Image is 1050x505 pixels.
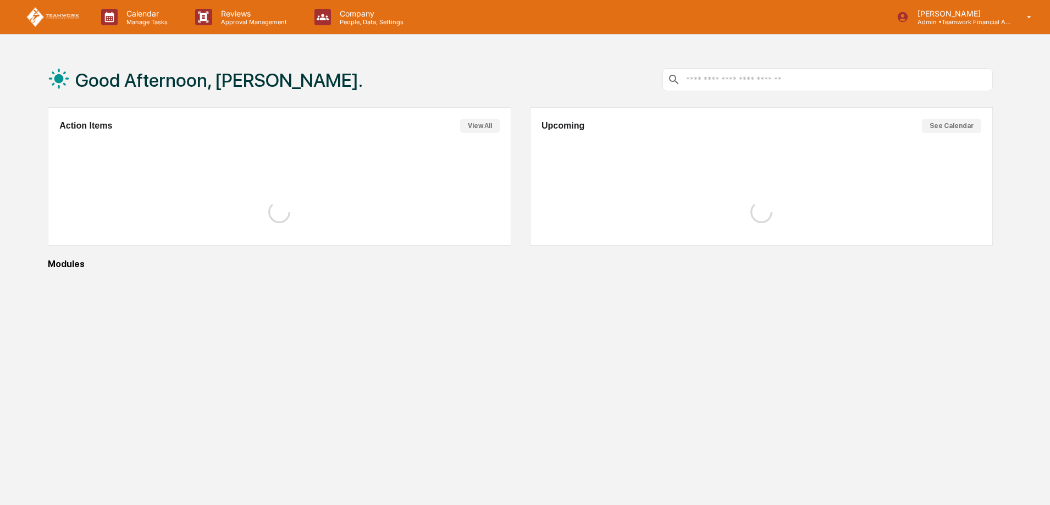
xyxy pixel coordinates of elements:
[75,69,363,91] h1: Good Afternoon, [PERSON_NAME].
[118,18,173,26] p: Manage Tasks
[212,9,292,18] p: Reviews
[59,121,112,131] h2: Action Items
[26,7,79,27] img: logo
[331,18,409,26] p: People, Data, Settings
[48,259,993,269] div: Modules
[922,119,981,133] button: See Calendar
[118,9,173,18] p: Calendar
[212,18,292,26] p: Approval Management
[909,9,1011,18] p: [PERSON_NAME]
[909,18,1011,26] p: Admin • Teamwork Financial Advisors
[541,121,584,131] h2: Upcoming
[331,9,409,18] p: Company
[460,119,500,133] button: View All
